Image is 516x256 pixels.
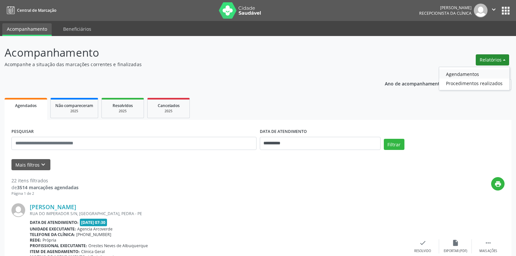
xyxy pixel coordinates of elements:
[30,226,76,232] b: Unidade executante:
[113,103,133,108] span: Resolvidos
[11,127,34,137] label: PESQUISAR
[439,69,509,79] a: Agendamentos
[414,249,431,253] div: Resolvido
[17,8,56,13] span: Central de Marcação
[260,127,307,137] label: DATA DE ATENDIMENTO
[11,203,25,217] img: img
[490,6,497,13] i: 
[55,103,93,108] span: Não compareceram
[30,249,80,254] b: Item de agendamento:
[11,159,50,171] button: Mais filtroskeyboard_arrow_down
[5,5,56,16] a: Central de Marcação
[384,139,404,150] button: Filtrar
[30,243,87,248] b: Profissional executante:
[444,249,467,253] div: Exportar (PDF)
[385,79,443,87] p: Ano de acompanhamento
[419,5,472,10] div: [PERSON_NAME]
[474,4,488,17] img: img
[11,184,79,191] div: de
[88,243,148,248] span: Orestes Neves de Albuquerque
[81,249,105,254] span: Clinica Geral
[5,61,359,68] p: Acompanhe a situação das marcações correntes e finalizadas
[5,45,359,61] p: Acompanhamento
[500,5,511,16] button: apps
[11,177,79,184] div: 22 itens filtrados
[158,103,180,108] span: Cancelados
[419,10,472,16] span: Recepcionista da clínica
[479,249,497,253] div: Mais ações
[494,180,502,188] i: print
[488,4,500,17] button: 
[30,211,406,216] div: RUA DO IMPERADOR S/N, [GEOGRAPHIC_DATA], PEDRA - PE
[2,23,52,36] a: Acompanhamento
[30,237,41,243] b: Rede:
[439,79,509,88] a: Procedimentos realizados
[106,109,139,114] div: 2025
[30,220,79,225] b: Data de atendimento:
[40,161,47,168] i: keyboard_arrow_down
[491,177,505,191] button: print
[485,239,492,247] i: 
[80,219,107,226] span: [DATE] 07:30
[152,109,185,114] div: 2025
[15,103,37,108] span: Agendados
[59,23,96,35] a: Beneficiários
[30,203,76,210] a: [PERSON_NAME]
[419,239,426,247] i: check
[76,232,111,237] span: [PHONE_NUMBER]
[77,226,113,232] span: Agencia Arcoverde
[439,67,510,90] ul: Relatórios
[55,109,93,114] div: 2025
[452,239,459,247] i: insert_drive_file
[11,191,79,196] div: Página 1 de 2
[476,54,509,65] button: Relatórios
[43,237,56,243] span: Própria
[17,184,79,191] strong: 3514 marcações agendadas
[30,232,75,237] b: Telefone da clínica:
